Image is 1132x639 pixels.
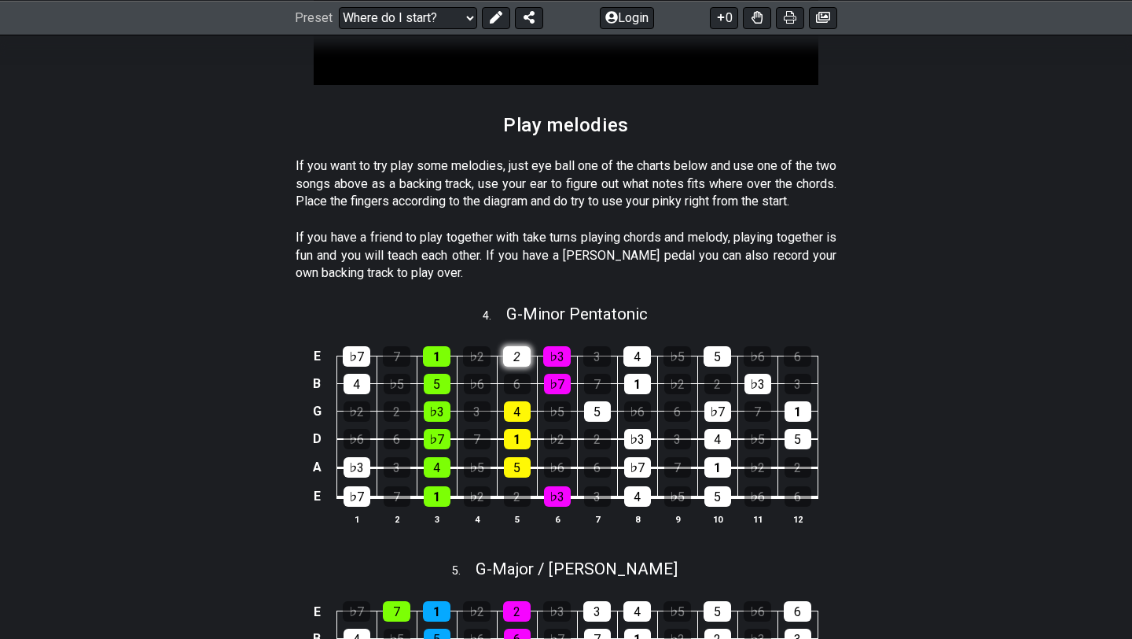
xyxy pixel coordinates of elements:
div: 3 [384,457,410,478]
div: 7 [664,457,691,478]
div: 5 [704,346,731,367]
button: Login [600,6,654,28]
div: 3 [583,346,611,367]
th: 6 [537,511,577,527]
p: If you have a friend to play together with take turns playing chords and melody, playing together... [296,229,836,282]
div: 5 [584,401,611,422]
div: ♭5 [464,457,491,478]
div: 4 [704,429,731,449]
div: 7 [384,486,410,507]
div: 6 [664,401,691,422]
div: ♭5 [544,401,571,422]
div: 7 [584,374,611,394]
div: 4 [623,346,651,367]
span: 4 . [483,308,506,325]
td: B [307,370,326,397]
span: 5 . [452,563,476,580]
div: 2 [384,401,410,422]
th: 5 [497,511,537,527]
div: 3 [664,429,691,449]
div: ♭6 [544,457,571,478]
div: 1 [704,457,731,478]
div: 2 [503,346,531,367]
button: Toggle Dexterity for all fretkits [743,6,771,28]
div: ♭2 [664,374,691,394]
div: 2 [704,374,731,394]
div: 4 [624,486,651,507]
div: ♭6 [744,486,771,507]
div: 5 [424,374,450,394]
div: ♭2 [544,429,571,449]
th: 12 [777,511,818,527]
div: ♭6 [744,346,771,367]
div: ♭2 [464,486,491,507]
div: ♭2 [344,401,370,422]
div: ♭3 [544,486,571,507]
th: 3 [417,511,457,527]
span: G - Major / [PERSON_NAME] [476,560,678,578]
div: 7 [464,429,491,449]
div: ♭6 [624,401,651,422]
div: 5 [704,486,731,507]
th: 4 [457,511,497,527]
div: ♭2 [463,346,491,367]
div: ♭3 [424,401,450,422]
td: E [307,343,326,371]
button: Share Preset [515,6,543,28]
div: 4 [344,374,370,394]
div: ♭3 [344,457,370,478]
div: ♭7 [704,401,731,422]
th: 1 [336,511,377,527]
div: ♭3 [543,346,571,367]
div: 1 [423,601,450,622]
div: ♭6 [464,374,491,394]
div: 1 [624,374,651,394]
div: ♭5 [663,346,691,367]
div: 5 [704,601,731,622]
div: ♭7 [544,374,571,394]
h2: Play melodies [503,116,629,134]
th: 9 [657,511,697,527]
div: ♭6 [344,429,370,449]
div: ♭3 [744,374,771,394]
th: 11 [737,511,777,527]
p: If you want to try play some melodies, just eye ball one of the charts below and use one of the t... [296,157,836,210]
div: 2 [503,601,531,622]
div: 4 [504,401,531,422]
div: ♭2 [463,601,491,622]
div: ♭2 [744,457,771,478]
td: E [307,598,326,626]
div: 7 [383,346,410,367]
div: 2 [785,457,811,478]
div: ♭5 [744,429,771,449]
button: Edit Preset [482,6,510,28]
div: 6 [504,374,531,394]
div: 3 [785,374,811,394]
div: 1 [423,346,450,367]
div: ♭5 [384,374,410,394]
div: 1 [785,401,811,422]
th: 8 [617,511,657,527]
td: E [307,482,326,512]
th: 7 [577,511,617,527]
div: 6 [784,346,811,367]
div: 5 [504,457,531,478]
div: 3 [584,486,611,507]
div: 3 [583,601,611,622]
select: Preset [339,6,477,28]
div: ♭7 [624,457,651,478]
div: 4 [623,601,651,622]
div: 6 [584,457,611,478]
button: Create image [809,6,837,28]
div: 7 [744,401,771,422]
div: 3 [464,401,491,422]
div: ♭7 [343,601,370,622]
div: 4 [424,457,450,478]
div: ♭7 [344,486,370,507]
div: 6 [784,601,811,622]
td: D [307,425,326,453]
span: G - Minor Pentatonic [506,305,648,323]
div: ♭5 [664,486,691,507]
div: 7 [383,601,410,622]
td: A [307,453,326,482]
